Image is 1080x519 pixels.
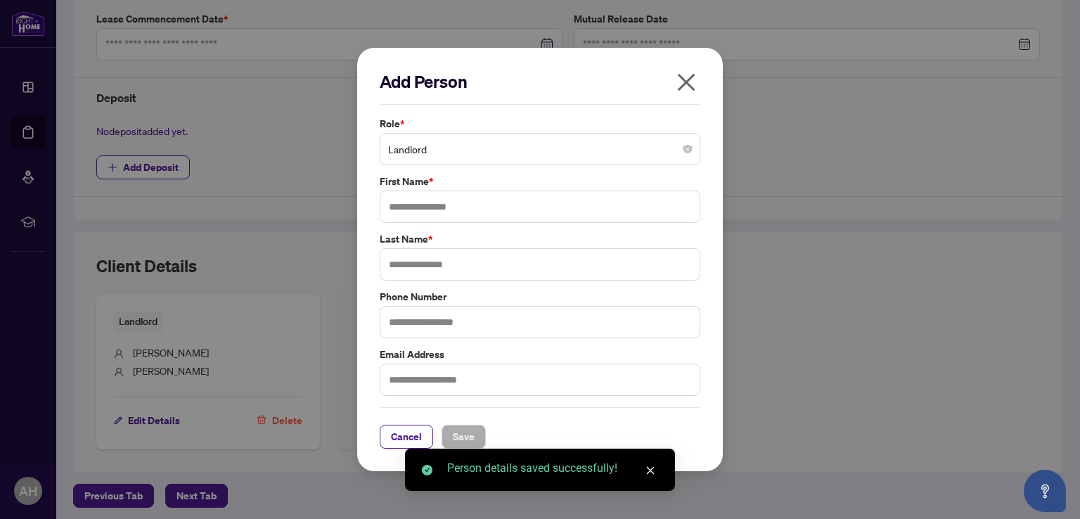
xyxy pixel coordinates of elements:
[422,465,432,475] span: check-circle
[645,466,655,475] span: close
[675,71,697,94] span: close
[380,174,700,189] label: First Name
[391,425,422,448] span: Cancel
[380,231,700,247] label: Last Name
[643,463,658,478] a: Close
[380,116,700,132] label: Role
[380,347,700,362] label: Email Address
[1024,470,1066,512] button: Open asap
[380,425,433,449] button: Cancel
[447,460,658,477] div: Person details saved successfully!
[683,145,692,153] span: close-circle
[380,289,700,305] label: Phone Number
[388,136,692,162] span: Landlord
[380,70,700,93] h2: Add Person
[442,425,486,449] button: Save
